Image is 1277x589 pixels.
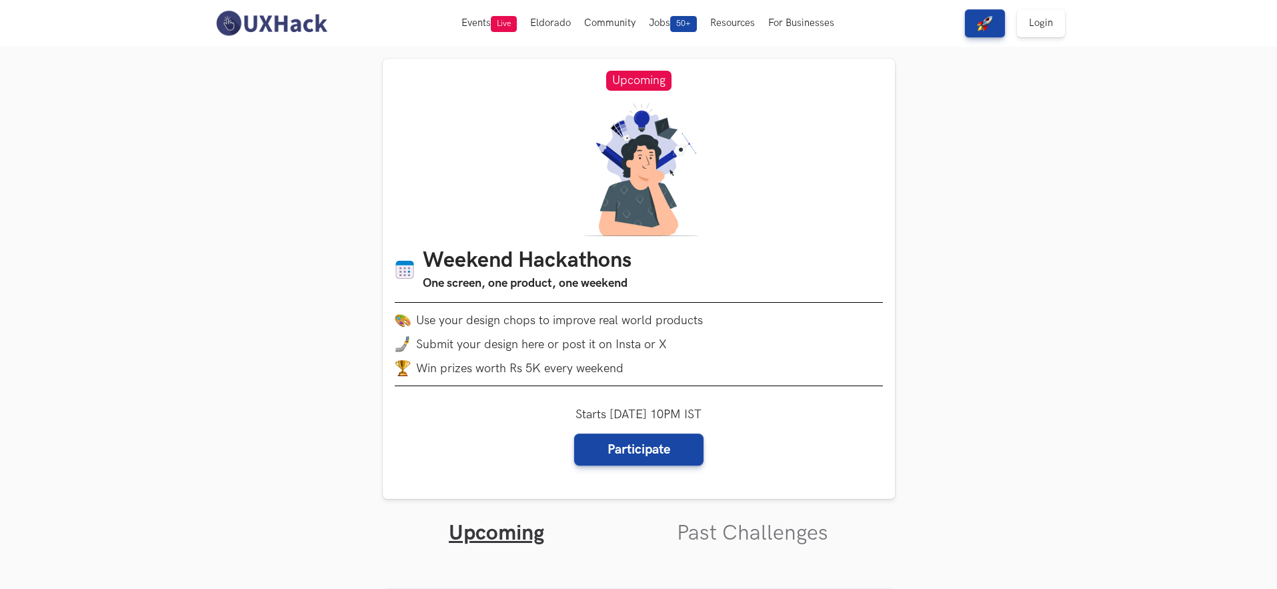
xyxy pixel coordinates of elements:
[395,312,411,328] img: palette.png
[977,15,993,31] img: rocket
[677,520,828,546] a: Past Challenges
[395,312,883,328] li: Use your design chops to improve real world products
[575,408,702,422] span: Starts [DATE] 10PM IST
[670,16,697,32] span: 50+
[212,9,331,37] img: UXHack-logo.png
[606,71,672,91] span: Upcoming
[1017,9,1065,37] a: Login
[395,360,411,376] img: trophy.png
[423,248,631,274] h1: Weekend Hackathons
[395,360,883,376] li: Win prizes worth Rs 5K every weekend
[423,274,631,293] h3: One screen, one product, one weekend
[416,338,667,352] span: Submit your design here or post it on Insta or X
[383,499,895,546] ul: Tabs Interface
[395,336,411,352] img: mobile-in-hand.png
[491,16,517,32] span: Live
[395,259,415,280] img: Calendar icon
[449,520,544,546] a: Upcoming
[574,434,704,466] a: Participate
[575,103,703,236] img: A designer thinking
